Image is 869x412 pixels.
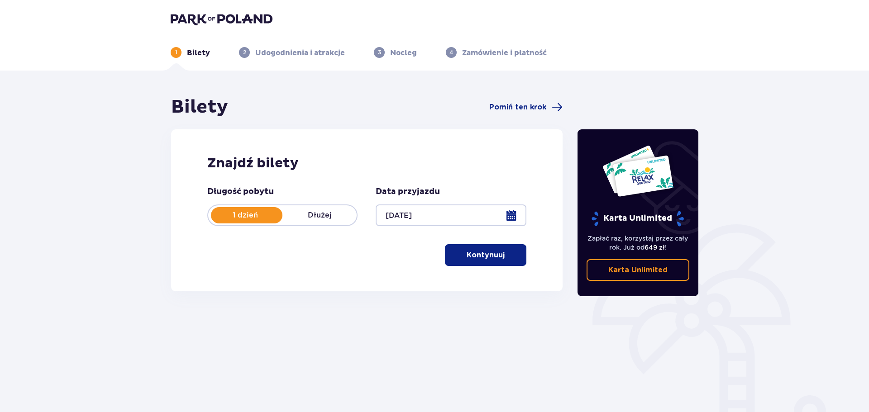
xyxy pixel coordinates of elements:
[591,211,685,227] p: Karta Unlimited
[390,48,417,58] p: Nocleg
[255,48,345,58] p: Udogodnienia i atrakcje
[374,47,417,58] div: 3Nocleg
[467,250,505,260] p: Kontynuuj
[449,48,453,57] p: 4
[243,48,246,57] p: 2
[602,145,674,197] img: Dwie karty całoroczne do Suntago z napisem 'UNLIMITED RELAX', na białym tle z tropikalnymi liśćmi...
[608,265,668,275] p: Karta Unlimited
[587,259,690,281] a: Karta Unlimited
[187,48,210,58] p: Bilety
[171,47,210,58] div: 1Bilety
[645,244,665,251] span: 649 zł
[175,48,177,57] p: 1
[489,102,563,113] a: Pomiń ten krok
[171,96,228,118] h1: Bilety
[207,155,526,172] h2: Znajdź bilety
[282,210,357,220] p: Dłużej
[171,13,272,25] img: Park of Poland logo
[376,186,440,197] p: Data przyjazdu
[587,234,690,252] p: Zapłać raz, korzystaj przez cały rok. Już od !
[462,48,547,58] p: Zamówienie i płatność
[378,48,381,57] p: 3
[446,47,547,58] div: 4Zamówienie i płatność
[207,186,274,197] p: Długość pobytu
[208,210,282,220] p: 1 dzień
[489,102,546,112] span: Pomiń ten krok
[445,244,526,266] button: Kontynuuj
[239,47,345,58] div: 2Udogodnienia i atrakcje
